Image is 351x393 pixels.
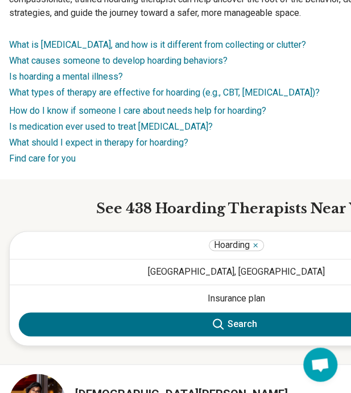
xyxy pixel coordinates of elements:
[9,105,266,116] a: How do I know if someone I care about needs help for hoarding?
[9,121,213,132] a: Is medication ever used to treat [MEDICAL_DATA]?
[214,241,250,250] span: Hoarding
[9,55,228,66] a: What causes someone to develop hoarding behaviors?
[9,137,188,148] a: What should I expect in therapy for hoarding?
[9,87,320,98] a: What types of therapy are effective for hoarding (e.g., CBT, [MEDICAL_DATA])?
[9,71,123,82] a: Is hoarding a mental illness?
[9,39,306,50] a: What is [MEDICAL_DATA], and how is it different from collecting or clutter?
[9,153,76,164] a: Find care for you
[303,348,337,382] div: Open chat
